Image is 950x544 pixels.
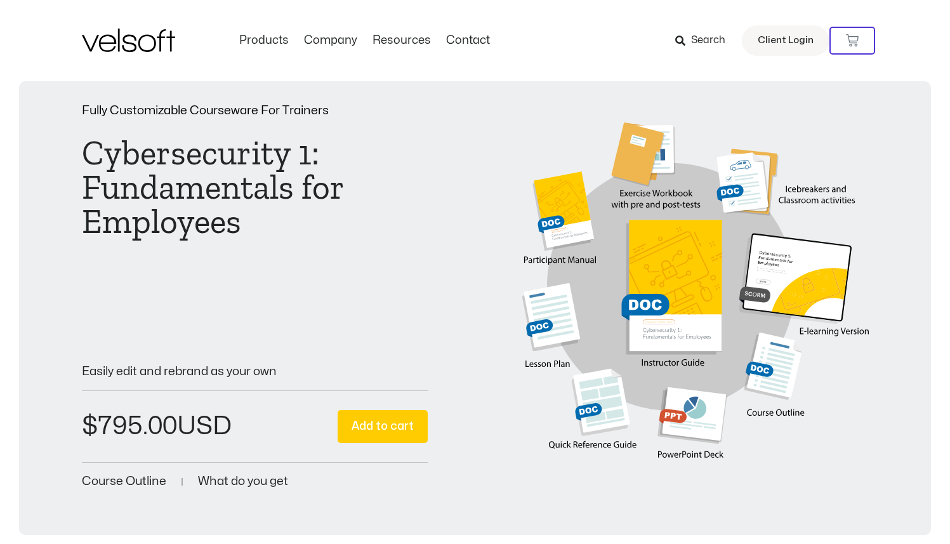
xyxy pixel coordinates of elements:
bdi: 795.00 [82,414,177,439]
span: $ [82,414,98,439]
p: Fully Customizable Courseware For Trainers [82,105,428,117]
a: Search [675,30,734,51]
a: Client Login [742,25,829,56]
button: Add to cart [338,410,428,444]
img: Velsoft Training Materials [82,29,175,52]
p: Easily edit and rebrand as your own [82,366,428,378]
a: ProductsMenu Toggle [232,34,296,48]
span: Client Login [758,32,814,49]
a: What do you get [198,475,288,488]
img: Second Product Image [522,123,868,472]
nav: Menu [232,34,498,48]
a: Course Outline [82,475,166,488]
h1: Cybersecurity 1: Fundamentals for Employees [82,136,428,239]
a: CompanyMenu Toggle [296,34,365,48]
a: ResourcesMenu Toggle [365,34,439,48]
span: Search [691,32,725,49]
a: ContactMenu Toggle [439,34,498,48]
